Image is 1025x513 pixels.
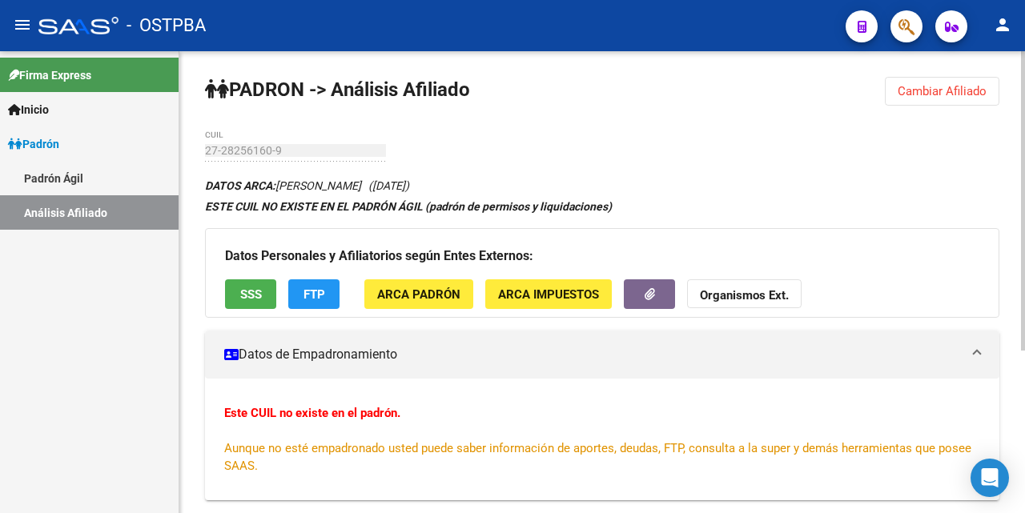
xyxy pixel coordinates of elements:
div: Datos de Empadronamiento [205,379,999,500]
strong: ESTE CUIL NO EXISTE EN EL PADRÓN ÁGIL (padrón de permisos y liquidaciones) [205,200,612,213]
span: ARCA Padrón [377,287,460,302]
span: SSS [240,287,262,302]
span: Firma Express [8,66,91,84]
mat-expansion-panel-header: Datos de Empadronamiento [205,331,999,379]
strong: Este CUIL no existe en el padrón. [224,406,400,420]
strong: DATOS ARCA: [205,179,275,192]
strong: PADRON -> Análisis Afiliado [205,78,470,101]
mat-icon: person [993,15,1012,34]
span: ARCA Impuestos [498,287,599,302]
span: FTP [303,287,325,302]
mat-panel-title: Datos de Empadronamiento [224,346,961,363]
span: Aunque no esté empadronado usted puede saber información de aportes, deudas, FTP, consulta a la s... [224,441,971,473]
span: - OSTPBA [127,8,206,43]
button: ARCA Impuestos [485,279,612,309]
div: Open Intercom Messenger [971,459,1009,497]
button: FTP [288,279,340,309]
span: Cambiar Afiliado [898,84,987,98]
span: Inicio [8,101,49,118]
span: Padrón [8,135,59,153]
button: SSS [225,279,276,309]
h3: Datos Personales y Afiliatorios según Entes Externos: [225,245,979,267]
button: ARCA Padrón [364,279,473,309]
span: ([DATE]) [368,179,409,192]
strong: Organismos Ext. [700,288,789,303]
button: Organismos Ext. [687,279,802,309]
mat-icon: menu [13,15,32,34]
button: Cambiar Afiliado [885,77,999,106]
span: [PERSON_NAME] [205,179,361,192]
